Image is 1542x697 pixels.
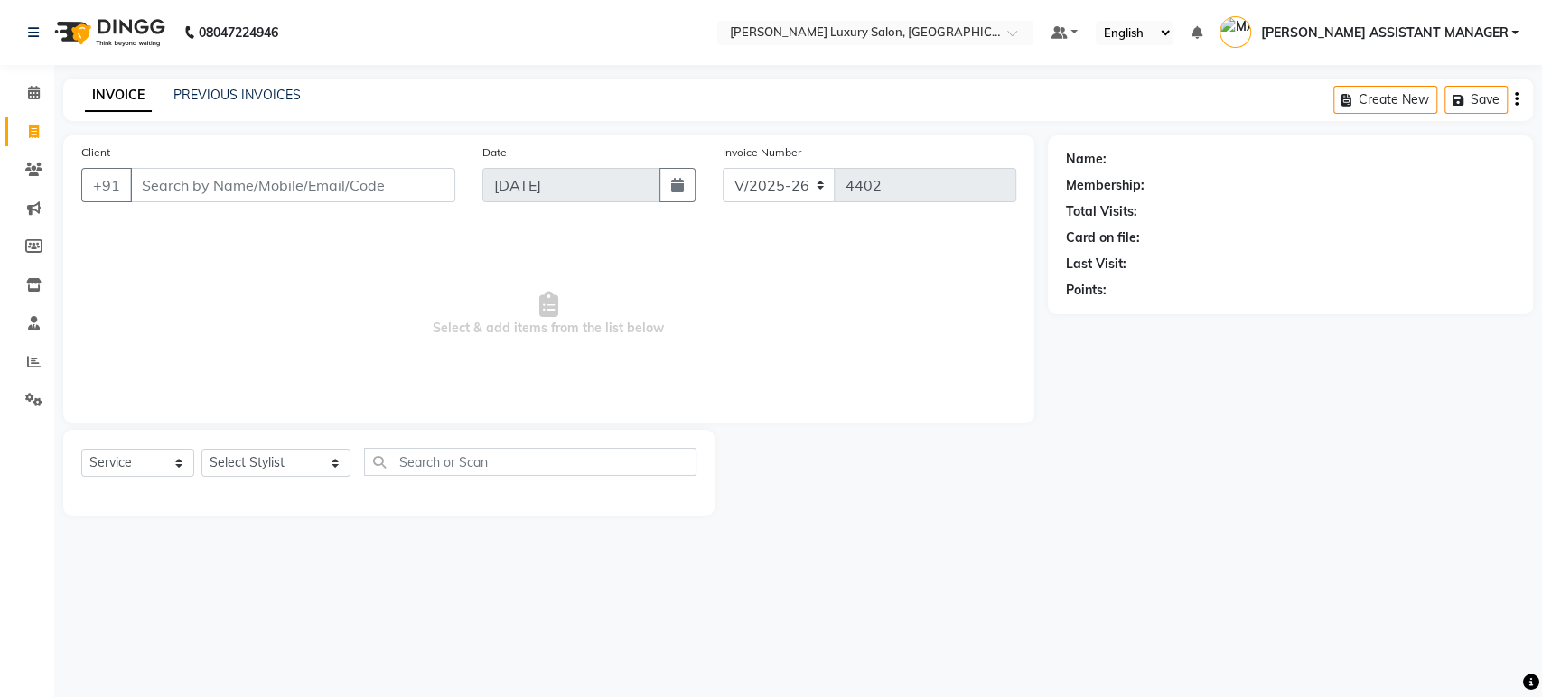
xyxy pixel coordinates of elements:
[1260,23,1508,42] span: [PERSON_NAME] ASSISTANT MANAGER
[1066,176,1145,195] div: Membership:
[46,7,170,58] img: logo
[1220,16,1251,48] img: MADHAPUR ASSISTANT MANAGER
[1066,228,1140,247] div: Card on file:
[1066,255,1126,274] div: Last Visit:
[723,144,801,161] label: Invoice Number
[173,87,301,103] a: PREVIOUS INVOICES
[85,79,152,112] a: INVOICE
[81,168,132,202] button: +91
[199,7,278,58] b: 08047224946
[1444,86,1508,114] button: Save
[130,168,455,202] input: Search by Name/Mobile/Email/Code
[1333,86,1437,114] button: Create New
[1066,281,1107,300] div: Points:
[482,144,507,161] label: Date
[1066,150,1107,169] div: Name:
[364,448,696,476] input: Search or Scan
[1066,202,1137,221] div: Total Visits:
[81,144,110,161] label: Client
[81,224,1016,404] span: Select & add items from the list below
